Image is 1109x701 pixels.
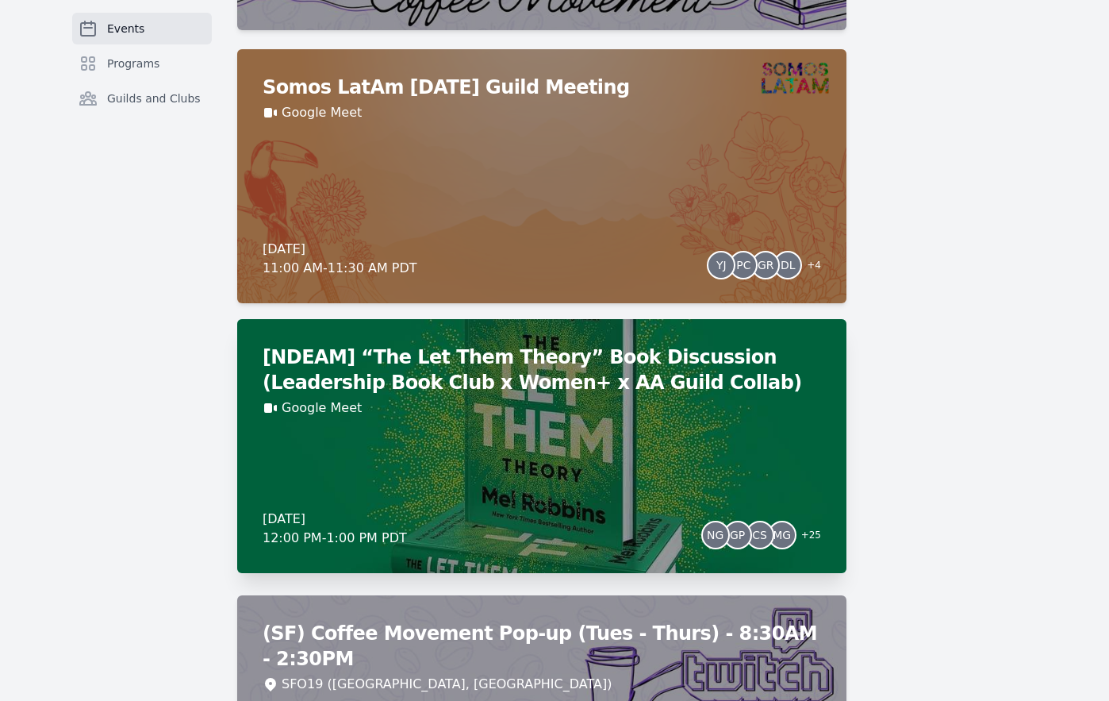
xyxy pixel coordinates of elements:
[707,530,723,541] span: NG
[781,260,796,271] span: DL
[237,319,846,573] a: [NDEAM] “The Let Them Theory” Book Discussion (Leadership Book Club x Women+ x AA Guild Collab)Go...
[773,530,791,541] span: MG
[72,13,212,140] nav: Sidebar
[237,49,846,303] a: Somos LatAm [DATE] Guild MeetingGoogle Meet[DATE]11:00 AM-11:30 AM PDTYJPCGRDL+4
[758,260,774,271] span: GR
[263,621,821,672] h2: (SF) Coffee Movement Pop-up (Tues - Thurs) - 8:30AM - 2:30PM
[263,345,821,395] h2: [NDEAM] “The Let Them Theory” Book Discussion (Leadership Book Club x Women+ x AA Guild Collab)
[107,56,159,71] span: Programs
[263,75,821,100] h2: Somos LatAm [DATE] Guild Meeting
[797,256,821,278] span: + 4
[752,530,767,541] span: CS
[736,260,750,271] span: PC
[72,13,212,44] a: Events
[282,399,362,418] a: Google Meet
[107,91,201,106] span: Guilds and Clubs
[263,510,407,548] div: [DATE] 12:00 PM - 1:00 PM PDT
[716,260,727,271] span: YJ
[730,530,745,541] span: GP
[107,21,144,37] span: Events
[72,48,212,79] a: Programs
[282,675,612,694] div: SFO19 ([GEOGRAPHIC_DATA], [GEOGRAPHIC_DATA])
[263,240,417,278] div: [DATE] 11:00 AM - 11:30 AM PDT
[792,526,821,548] span: + 25
[72,83,212,114] a: Guilds and Clubs
[282,103,362,122] a: Google Meet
